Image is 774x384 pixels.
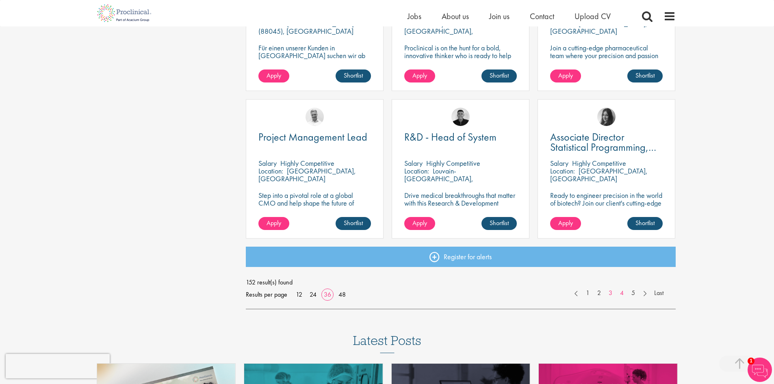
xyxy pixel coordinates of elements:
[605,289,616,298] a: 3
[408,11,421,22] a: Jobs
[404,166,473,191] p: Louvain-[GEOGRAPHIC_DATA], [GEOGRAPHIC_DATA]
[6,354,110,378] iframe: reCAPTCHA
[489,11,509,22] a: Join us
[558,71,573,80] span: Apply
[550,69,581,82] a: Apply
[572,158,626,168] p: Highly Competitive
[550,166,648,183] p: [GEOGRAPHIC_DATA], [GEOGRAPHIC_DATA]
[404,158,423,168] span: Salary
[353,334,421,353] h3: Latest Posts
[404,191,517,215] p: Drive medical breakthroughs that matter with this Research & Development position!
[293,290,305,299] a: 12
[627,217,663,230] a: Shortlist
[616,289,628,298] a: 4
[258,217,289,230] a: Apply
[550,191,663,230] p: Ready to engineer precision in the world of biotech? Join our client's cutting-edge team and play...
[426,158,480,168] p: Highly Competitive
[530,11,554,22] a: Contact
[258,166,283,176] span: Location:
[258,132,371,142] a: Project Management Lead
[650,289,668,298] a: Last
[481,217,517,230] a: Shortlist
[550,217,581,230] a: Apply
[321,290,334,299] a: 36
[597,108,616,126] img: Heidi Hennigan
[336,290,349,299] a: 48
[412,219,427,227] span: Apply
[404,69,435,82] a: Apply
[404,166,429,176] span: Location:
[550,19,648,36] p: [GEOGRAPHIC_DATA], [GEOGRAPHIC_DATA]
[550,158,568,168] span: Salary
[550,44,663,75] p: Join a cutting-edge pharmaceutical team where your precision and passion for supply chain will he...
[258,19,354,36] p: [GEOGRAPHIC_DATA] (88045), [GEOGRAPHIC_DATA]
[404,130,496,144] span: R&D - Head of System
[267,219,281,227] span: Apply
[246,289,287,301] span: Results per page
[280,158,334,168] p: Highly Competitive
[593,289,605,298] a: 2
[404,19,473,43] p: City of [GEOGRAPHIC_DATA], [GEOGRAPHIC_DATA]
[582,289,594,298] a: 1
[258,44,371,75] p: Für einen unserer Kunden in [GEOGRAPHIC_DATA] suchen wir ab sofort einen Leitenden Systemarchitek...
[550,132,663,152] a: Associate Director Statistical Programming, Oncology
[575,11,611,22] a: Upload CV
[258,166,356,183] p: [GEOGRAPHIC_DATA], [GEOGRAPHIC_DATA]
[550,166,575,176] span: Location:
[258,130,367,144] span: Project Management Lead
[258,69,289,82] a: Apply
[442,11,469,22] a: About us
[306,108,324,126] img: Joshua Bye
[258,191,371,215] p: Step into a pivotal role at a global CMO and help shape the future of healthcare manufacturing.
[267,71,281,80] span: Apply
[558,219,573,227] span: Apply
[307,290,319,299] a: 24
[550,130,656,164] span: Associate Director Statistical Programming, Oncology
[627,289,639,298] a: 5
[404,44,517,75] p: Proclinical is on the hunt for a bold, innovative thinker who is ready to help push the boundarie...
[412,71,427,80] span: Apply
[748,358,772,382] img: Chatbot
[246,276,676,289] span: 152 result(s) found
[336,69,371,82] a: Shortlist
[748,358,754,364] span: 1
[627,69,663,82] a: Shortlist
[451,108,470,126] img: Christian Andersen
[404,217,435,230] a: Apply
[404,132,517,142] a: R&D - Head of System
[246,247,676,267] a: Register for alerts
[336,217,371,230] a: Shortlist
[258,158,277,168] span: Salary
[481,69,517,82] a: Shortlist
